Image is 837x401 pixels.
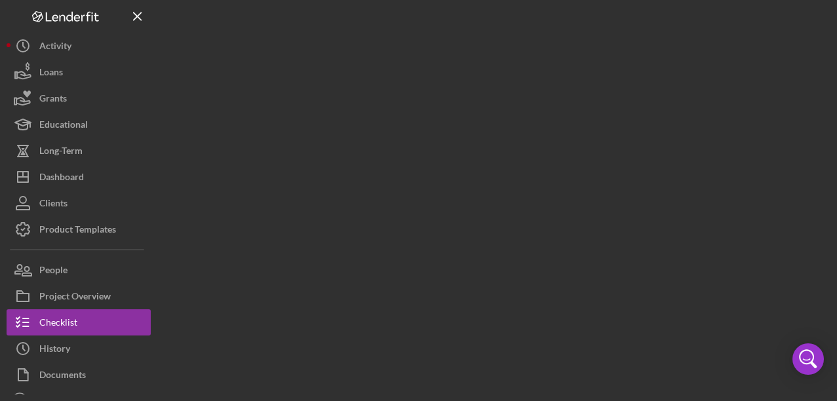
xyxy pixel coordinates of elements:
[39,362,86,391] div: Documents
[39,59,63,88] div: Loans
[39,33,71,62] div: Activity
[7,335,151,362] button: History
[7,257,151,283] button: People
[39,257,68,286] div: People
[7,164,151,190] button: Dashboard
[39,85,67,115] div: Grants
[7,138,151,164] button: Long-Term
[792,343,824,375] div: Open Intercom Messenger
[39,111,88,141] div: Educational
[7,283,151,309] button: Project Overview
[7,362,151,388] button: Documents
[7,33,151,59] button: Activity
[39,335,70,365] div: History
[39,309,77,339] div: Checklist
[39,283,111,313] div: Project Overview
[7,59,151,85] button: Loans
[39,190,68,220] div: Clients
[39,138,83,167] div: Long-Term
[7,309,151,335] button: Checklist
[7,216,151,242] button: Product Templates
[39,216,116,246] div: Product Templates
[39,164,84,193] div: Dashboard
[7,111,151,138] button: Educational
[7,190,151,216] button: Clients
[7,85,151,111] button: Grants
